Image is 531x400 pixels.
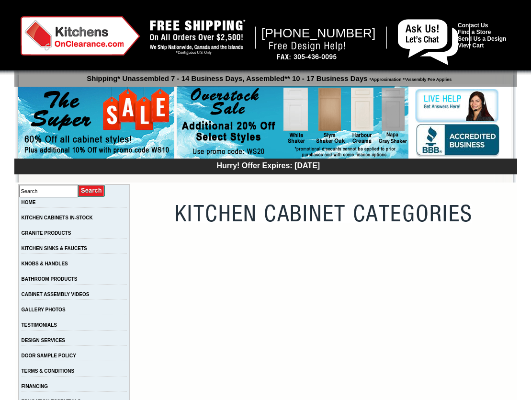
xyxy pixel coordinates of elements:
[368,75,452,82] span: *Approximation **Assembly Fee Applies
[22,200,36,205] a: HOME
[458,22,488,29] a: Contact Us
[458,42,484,49] a: View Cart
[22,292,90,297] a: CABINET ASSEMBLY VIDEOS
[21,16,140,56] img: Kitchens on Clearance Logo
[22,261,68,266] a: KNOBS & HANDLES
[19,70,517,82] p: Shipping* Unassembled 7 - 14 Business Days, Assembled** 10 - 17 Business Days
[22,338,66,343] a: DESIGN SERVICES
[22,368,75,374] a: TERMS & CONDITIONS
[22,215,93,220] a: KITCHEN CABINETS IN-STOCK
[22,246,87,251] a: KITCHEN SINKS & FAUCETS
[22,322,57,328] a: TESTIMONIALS
[22,384,48,389] a: FINANCING
[458,29,491,35] a: Find a Store
[22,230,71,236] a: GRANITE PRODUCTS
[78,184,105,197] input: Submit
[22,307,66,312] a: GALLERY PHOTOS
[22,276,78,282] a: BATHROOM PRODUCTS
[458,35,506,42] a: Send Us a Design
[261,26,376,40] span: [PHONE_NUMBER]
[22,353,76,358] a: DOOR SAMPLE POLICY
[19,160,517,170] div: Hurry! Offer Expires: [DATE]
